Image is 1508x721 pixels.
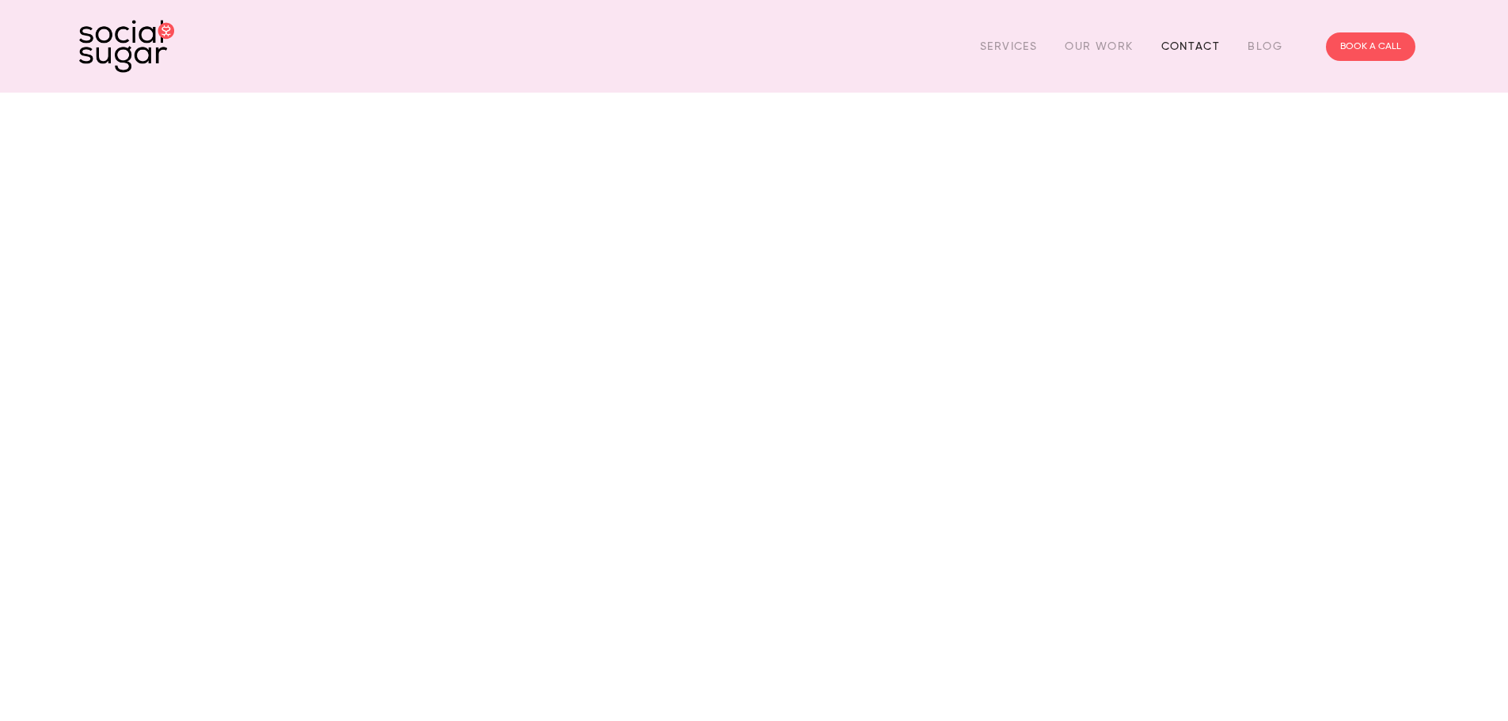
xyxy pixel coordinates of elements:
a: Our Work [1065,34,1133,59]
a: Services [980,34,1037,59]
a: BOOK A CALL [1326,32,1415,61]
a: Contact [1161,34,1221,59]
img: SocialSugar [79,20,174,73]
a: Blog [1248,34,1282,59]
